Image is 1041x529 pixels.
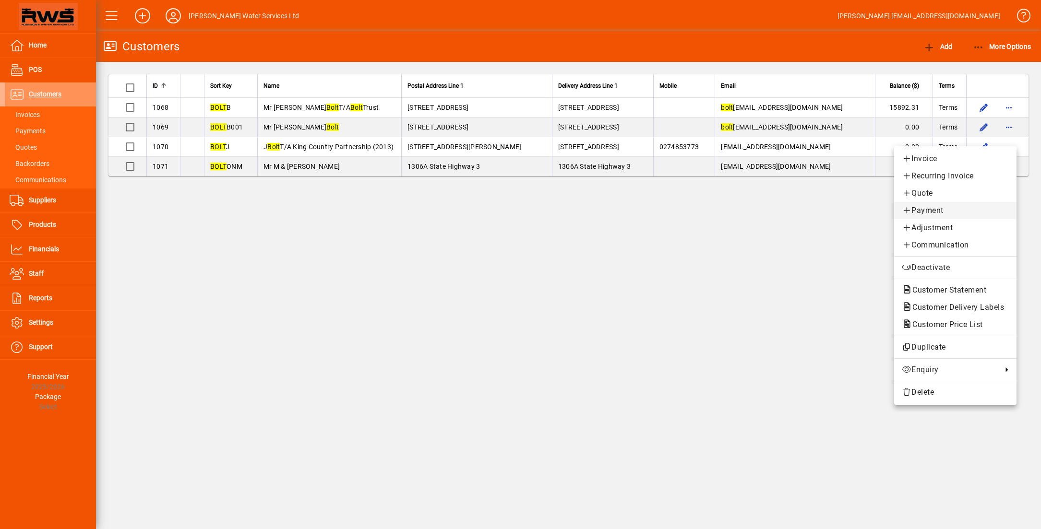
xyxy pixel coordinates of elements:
span: Delete [902,387,1009,398]
span: Recurring Invoice [902,170,1009,182]
span: Deactivate [902,262,1009,273]
span: Adjustment [902,222,1009,234]
span: Invoice [902,153,1009,165]
span: Customer Statement [902,285,991,294]
span: Enquiry [902,364,997,376]
span: Communication [902,239,1009,251]
span: Customer Price List [902,320,988,329]
span: Payment [902,205,1009,216]
span: Quote [902,188,1009,199]
span: Customer Delivery Labels [902,303,1009,312]
button: Deactivate customer [894,259,1017,276]
span: Duplicate [902,341,1009,353]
